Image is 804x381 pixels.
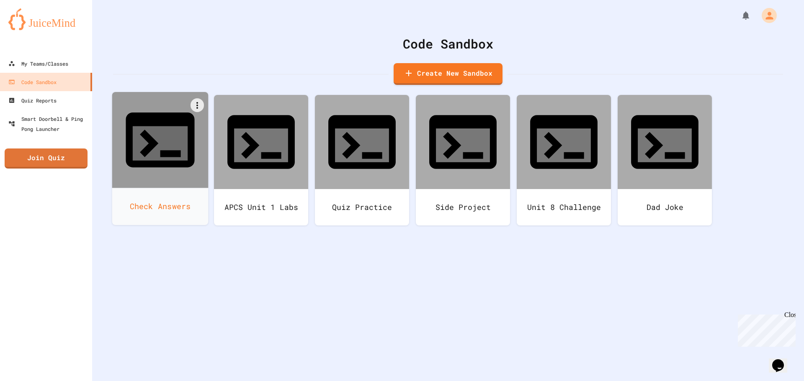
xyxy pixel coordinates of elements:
[8,114,89,134] div: Smart Doorbell & Ping Pong Launcher
[3,3,58,53] div: Chat with us now!Close
[5,148,88,169] a: Join Quiz
[8,77,57,87] div: Code Sandbox
[734,311,796,347] iframe: chat widget
[315,189,409,225] div: Quiz Practice
[113,34,783,53] div: Code Sandbox
[8,95,57,105] div: Quiz Reports
[214,95,308,225] a: APCS Unit 1 Labs
[112,188,209,225] div: Check Answers
[394,63,502,85] a: Create New Sandbox
[753,6,779,25] div: My Account
[618,95,712,225] a: Dad Joke
[214,189,308,225] div: APCS Unit 1 Labs
[8,8,84,30] img: logo-orange.svg
[618,189,712,225] div: Dad Joke
[416,189,510,225] div: Side Project
[416,95,510,225] a: Side Project
[769,348,796,373] iframe: chat widget
[112,92,209,225] a: Check Answers
[517,95,611,225] a: Unit 8 Challenge
[315,95,409,225] a: Quiz Practice
[517,189,611,225] div: Unit 8 Challenge
[8,59,68,69] div: My Teams/Classes
[725,8,753,23] div: My Notifications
